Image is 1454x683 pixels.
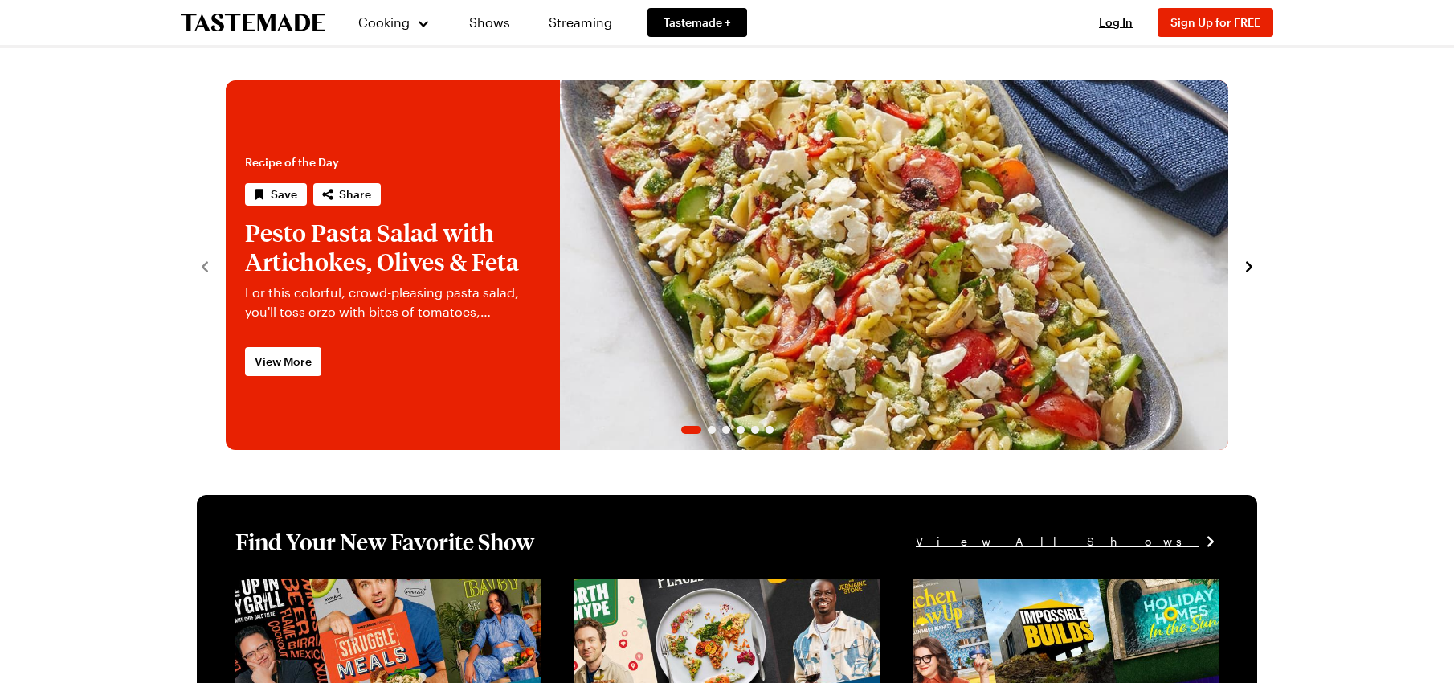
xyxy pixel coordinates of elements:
span: View All Shows [916,533,1199,550]
a: Tastemade + [647,8,747,37]
button: Sign Up for FREE [1158,8,1273,37]
span: Cooking [358,14,410,30]
span: Tastemade + [664,14,731,31]
span: Go to slide 3 [722,426,730,434]
button: navigate to previous item [197,256,213,275]
span: Share [339,186,371,202]
a: To Tastemade Home Page [181,14,325,32]
span: Go to slide 4 [737,426,745,434]
h1: Find Your New Favorite Show [235,527,534,556]
button: Log In [1084,14,1148,31]
span: Go to slide 6 [766,426,774,434]
span: Save [271,186,297,202]
span: Go to slide 1 [681,426,701,434]
a: View All Shows [916,533,1219,550]
span: Sign Up for FREE [1170,15,1260,29]
div: 1 / 6 [226,80,1228,450]
a: View full content for [object Object] [574,580,793,595]
button: navigate to next item [1241,256,1257,275]
a: View full content for [object Object] [235,580,455,595]
span: Log In [1099,15,1133,29]
button: Share [313,183,381,206]
button: Cooking [357,3,431,42]
a: View full content for [object Object] [913,580,1132,595]
button: Save recipe [245,183,307,206]
a: View More [245,347,321,376]
span: Go to slide 5 [751,426,759,434]
span: Go to slide 2 [708,426,716,434]
span: View More [255,354,312,370]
